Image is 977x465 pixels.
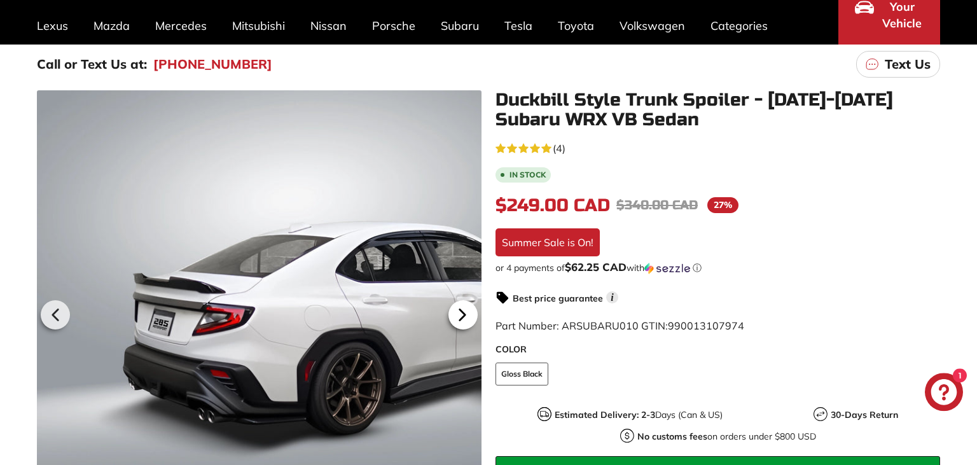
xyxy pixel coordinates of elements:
b: In stock [509,171,546,179]
span: 990013107974 [668,319,744,332]
h1: Duckbill Style Trunk Spoiler - [DATE]-[DATE] Subaru WRX VB Sedan [495,90,940,130]
p: Days (Can & US) [555,408,723,422]
p: Call or Text Us at: [37,55,147,74]
a: Volkswagen [607,7,698,45]
span: i [606,291,618,303]
a: Nissan [298,7,359,45]
span: 27% [707,197,738,213]
a: Mazda [81,7,142,45]
a: Tesla [492,7,545,45]
strong: 30-Days Return [831,409,898,420]
a: Porsche [359,7,428,45]
p: on orders under $800 USD [637,430,816,443]
a: Text Us [856,51,940,78]
span: Part Number: ARSUBARU010 GTIN: [495,319,744,332]
div: or 4 payments of$62.25 CADwithSezzle Click to learn more about Sezzle [495,261,940,274]
div: Summer Sale is On! [495,228,600,256]
img: Sezzle [644,263,690,274]
div: or 4 payments of with [495,261,940,274]
a: 5.0 rating (4 votes) [495,139,940,156]
strong: Estimated Delivery: 2-3 [555,409,655,420]
strong: No customs fees [637,431,707,442]
a: [PHONE_NUMBER] [153,55,272,74]
a: Lexus [24,7,81,45]
inbox-online-store-chat: Shopify online store chat [921,373,967,414]
a: Categories [698,7,780,45]
label: COLOR [495,343,940,356]
span: $62.25 CAD [565,260,627,274]
a: Mitsubishi [219,7,298,45]
a: Subaru [428,7,492,45]
span: $340.00 CAD [616,197,698,213]
a: Toyota [545,7,607,45]
span: (4) [553,141,565,156]
a: Mercedes [142,7,219,45]
p: Text Us [885,55,931,74]
strong: Best price guarantee [513,293,603,304]
span: $249.00 CAD [495,195,610,216]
